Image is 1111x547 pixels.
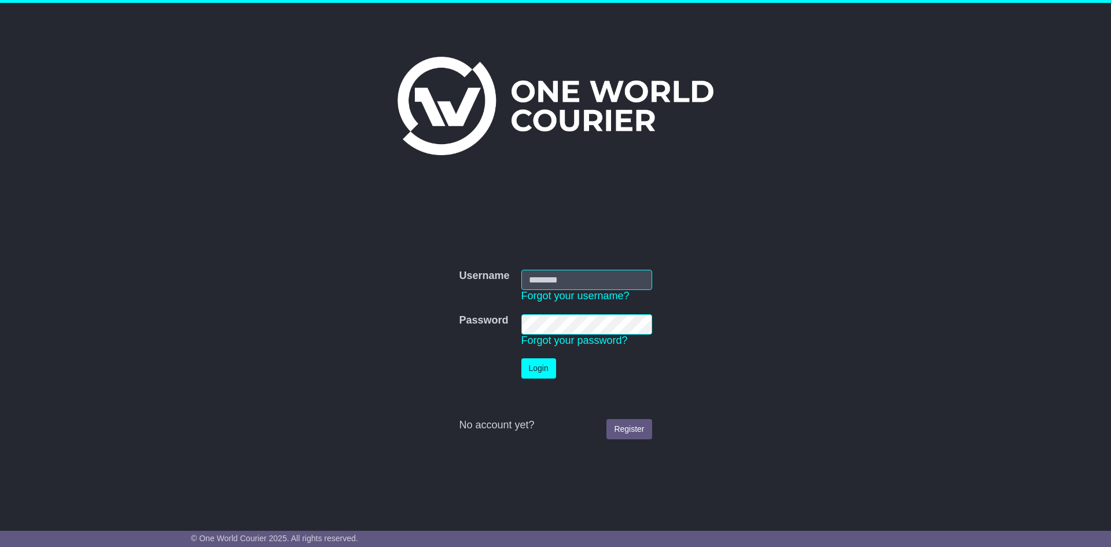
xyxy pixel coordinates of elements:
label: Username [459,270,509,282]
a: Register [606,419,652,439]
a: Forgot your password? [521,335,628,346]
a: Forgot your username? [521,290,630,302]
label: Password [459,314,508,327]
img: One World [398,57,713,155]
div: No account yet? [459,419,652,432]
button: Login [521,358,556,379]
span: © One World Courier 2025. All rights reserved. [191,534,358,543]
